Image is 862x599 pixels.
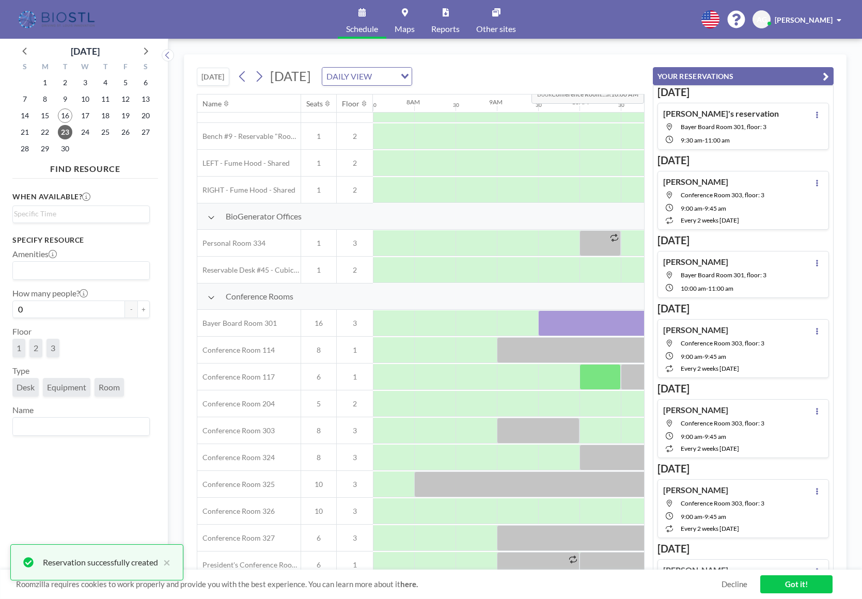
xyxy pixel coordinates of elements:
[125,301,137,318] button: -
[78,125,92,139] span: Wednesday, September 24, 2025
[681,445,739,452] span: every 2 weeks [DATE]
[13,206,149,222] div: Search for option
[757,15,767,24] span: AG
[18,108,32,123] span: Sunday, September 14, 2025
[775,15,833,24] span: [PERSON_NAME]
[337,453,373,462] span: 3
[657,154,829,167] h3: [DATE]
[489,98,503,106] div: 9AM
[681,419,764,427] span: Conference Room 303, floor: 3
[681,433,702,440] span: 9:00 AM
[38,125,52,139] span: Monday, September 22, 2025
[536,102,542,108] div: 30
[704,353,726,360] span: 9:45 AM
[118,108,133,123] span: Friday, September 19, 2025
[681,285,706,292] span: 10:00 AM
[400,579,418,589] a: here.
[301,399,336,408] span: 5
[406,98,420,106] div: 8AM
[657,382,829,395] h3: [DATE]
[681,204,702,212] span: 9:00 AM
[38,75,52,90] span: Monday, September 1, 2025
[301,426,336,435] span: 8
[58,125,72,139] span: Tuesday, September 23, 2025
[38,141,52,156] span: Monday, September 29, 2025
[722,579,747,589] a: Decline
[158,556,170,569] button: close
[706,285,708,292] span: -
[17,343,21,353] span: 1
[704,433,726,440] span: 9:45 AM
[71,44,100,58] div: [DATE]
[681,513,702,521] span: 9:00 AM
[13,418,149,435] div: Search for option
[337,507,373,516] span: 3
[337,372,373,382] span: 1
[337,185,373,195] span: 2
[337,399,373,408] span: 2
[663,257,728,267] h4: [PERSON_NAME]
[708,285,733,292] span: 11:00 AM
[98,75,113,90] span: Thursday, September 4, 2025
[476,25,516,33] span: Other sites
[16,579,722,589] span: Roomzilla requires cookies to work properly and provide you with the best experience. You can lea...
[618,102,624,108] div: 30
[197,453,275,462] span: Conference Room 324
[663,108,779,119] h4: [PERSON_NAME]'s reservation
[78,108,92,123] span: Wednesday, September 17, 2025
[702,433,704,440] span: -
[611,90,638,98] b: 10:00 AM
[138,108,153,123] span: Saturday, September 20, 2025
[35,61,55,74] div: M
[337,319,373,328] span: 3
[197,319,277,328] span: Bayer Board Room 301
[51,343,55,353] span: 3
[18,125,32,139] span: Sunday, September 21, 2025
[681,216,739,224] span: every 2 weeks [DATE]
[18,92,32,106] span: Sunday, September 7, 2025
[681,271,766,279] span: Bayer Board Room 301, floor: 3
[197,132,301,141] span: Bench #9 - Reservable "RoomZilla" Bench
[138,125,153,139] span: Saturday, September 27, 2025
[301,132,336,141] span: 1
[704,513,726,521] span: 9:45 AM
[14,420,144,433] input: Search for option
[138,75,153,90] span: Saturday, September 6, 2025
[197,560,301,570] span: President's Conference Room - 109
[395,25,415,33] span: Maps
[99,382,120,392] span: Room
[657,234,829,247] h3: [DATE]
[226,211,302,222] span: BioGenerator Offices
[58,92,72,106] span: Tuesday, September 9, 2025
[663,485,728,495] h4: [PERSON_NAME]
[702,353,704,360] span: -
[13,262,149,279] div: Search for option
[301,372,336,382] span: 6
[760,575,833,593] a: Got it!
[138,92,153,106] span: Saturday, September 13, 2025
[322,68,412,85] div: Search for option
[663,325,728,335] h4: [PERSON_NAME]
[704,204,726,212] span: 9:45 AM
[337,533,373,543] span: 3
[301,239,336,248] span: 1
[197,426,275,435] span: Conference Room 303
[12,326,32,337] label: Floor
[135,61,155,74] div: S
[337,239,373,248] span: 3
[681,353,702,360] span: 9:00 AM
[301,533,336,543] span: 6
[337,345,373,355] span: 1
[301,480,336,489] span: 10
[202,99,222,108] div: Name
[55,61,75,74] div: T
[301,185,336,195] span: 1
[197,68,229,86] button: [DATE]
[663,177,728,187] h4: [PERSON_NAME]
[337,560,373,570] span: 1
[704,136,730,144] span: 11:00 AM
[118,125,133,139] span: Friday, September 26, 2025
[370,102,377,108] div: 30
[681,365,739,372] span: every 2 weeks [DATE]
[197,507,275,516] span: Conference Room 326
